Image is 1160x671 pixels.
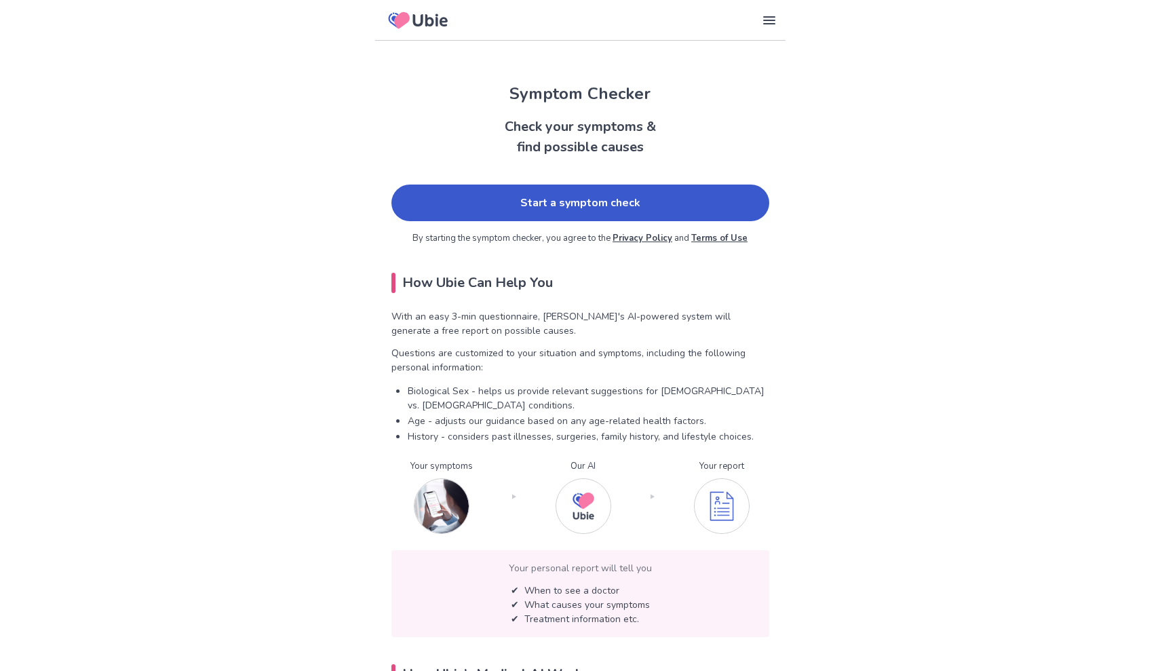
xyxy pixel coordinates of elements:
p: By starting the symptom checker, you agree to the and [391,232,769,246]
img: Our AI checks your symptoms [556,478,611,534]
p: ✔︎ Treatment information etc. [511,612,650,626]
h2: Check your symptoms & find possible causes [375,117,786,157]
h1: Symptom Checker [375,81,786,106]
p: Your report [694,460,750,474]
p: History - considers past illnesses, surgeries, family history, and lifestyle choices. [408,429,769,444]
h2: How Ubie Can Help You [391,273,769,293]
img: You get your personalized report [694,478,750,534]
img: Input your symptoms [414,478,469,534]
p: Biological Sex - helps us provide relevant suggestions for [DEMOGRAPHIC_DATA] vs. [DEMOGRAPHIC_DA... [408,384,769,413]
p: ✔︎ What causes your symptoms [511,598,650,612]
p: Age - adjusts our guidance based on any age-related health factors. [408,414,769,428]
p: Your symptoms [410,460,473,474]
p: With an easy 3-min questionnaire, [PERSON_NAME]'s AI-powered system will generate a free report o... [391,309,769,338]
a: Terms of Use [691,232,748,244]
a: Privacy Policy [613,232,672,244]
a: Start a symptom check [391,185,769,221]
p: Your personal report will tell you [402,561,758,575]
p: ✔ When to see a doctor [511,583,650,598]
p: Questions are customized to your situation and symptoms, including the following personal informa... [391,346,769,375]
p: Our AI [556,460,611,474]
